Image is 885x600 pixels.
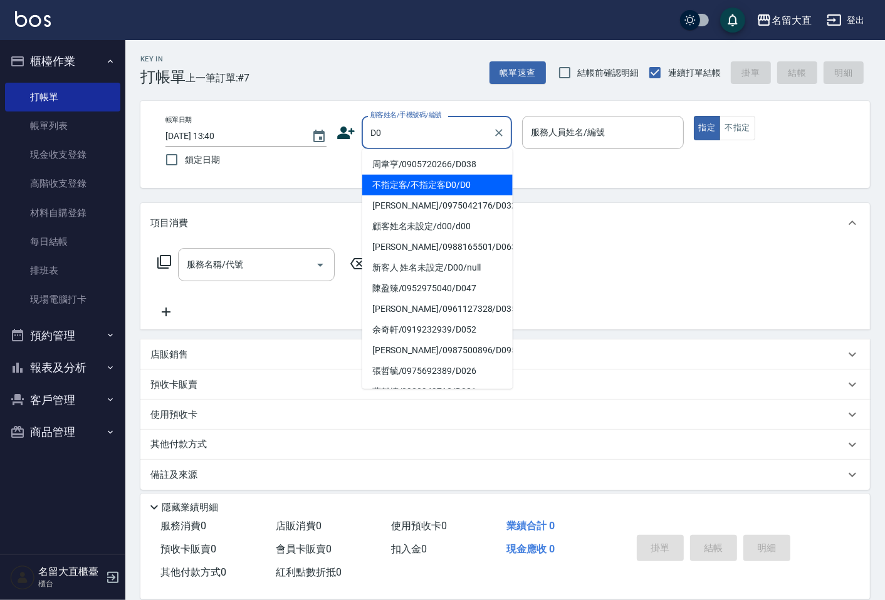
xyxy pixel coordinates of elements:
span: 使用預收卡 0 [391,520,447,532]
span: 店販消費 0 [276,520,322,532]
button: 帳單速查 [490,61,546,85]
li: [PERSON_NAME]/0987500896/D095 [362,340,513,361]
li: 張哲毓/0975692389/D026 [362,361,513,381]
li: 新客人 姓名未設定/D00/null [362,257,513,278]
a: 現場電腦打卡 [5,285,120,314]
span: 現金應收 0 [506,543,555,555]
button: 名留大直 [751,8,817,33]
h5: 名留大直櫃臺 [38,566,102,578]
div: 名留大直 [772,13,812,28]
span: 上一筆訂單:#7 [186,70,250,86]
a: 排班表 [5,256,120,285]
li: 周韋亨/0905720266/D038 [362,154,513,175]
li: 顧客姓名未設定/d00/d00 [362,216,513,237]
a: 打帳單 [5,83,120,111]
div: 備註及來源 [140,460,870,490]
button: save [720,8,745,33]
span: 服務消費 0 [160,520,206,532]
h3: 打帳單 [140,68,186,86]
input: YYYY/MM/DD hh:mm [165,126,299,147]
p: 備註及來源 [150,468,197,482]
p: 隱藏業績明細 [162,501,218,514]
label: 帳單日期 [165,115,192,125]
button: 預約管理 [5,319,120,352]
div: 項目消費 [140,203,870,243]
a: 每日結帳 [5,227,120,256]
li: 陳盈臻/0952975040/D047 [362,278,513,299]
li: 蘇郁婷/0920949712/D081 [362,381,513,402]
li: 余奇軒/0919232939/D052 [362,319,513,340]
p: 項目消費 [150,217,188,230]
button: 登出 [822,9,870,32]
li: [PERSON_NAME]/0988165501/D063 [362,237,513,257]
button: Clear [490,124,508,142]
button: 不指定 [720,116,755,140]
a: 現金收支登錄 [5,140,120,169]
span: 結帳前確認明細 [578,66,639,80]
div: 其他付款方式 [140,430,870,460]
a: 高階收支登錄 [5,169,120,198]
a: 材料自購登錄 [5,199,120,227]
span: 紅利點數折抵 0 [276,566,342,578]
p: 櫃台 [38,578,102,589]
button: Choose date, selected date is 2025-08-23 [304,122,334,152]
h2: Key In [140,55,186,63]
li: [PERSON_NAME]/0975042176/D032 [362,195,513,216]
span: 連續打單結帳 [668,66,721,80]
button: 報表及分析 [5,351,120,384]
span: 扣入金 0 [391,543,427,555]
img: Person [10,565,35,590]
p: 店販銷售 [150,348,188,361]
img: Logo [15,11,51,27]
span: 預收卡販賣 0 [160,543,216,555]
span: 業績合計 0 [506,520,555,532]
p: 使用預收卡 [150,408,197,422]
li: [PERSON_NAME]/0961127328/D035 [362,299,513,319]
p: 其他付款方式 [150,438,213,452]
button: 客戶管理 [5,384,120,416]
p: 預收卡販賣 [150,378,197,391]
div: 店販銷售 [140,339,870,370]
li: 不指定客/不指定客D0/D0 [362,175,513,195]
button: 櫃檯作業 [5,45,120,78]
label: 顧客姓名/手機號碼/編號 [370,110,442,120]
span: 其他付款方式 0 [160,566,226,578]
button: Open [310,255,330,275]
div: 使用預收卡 [140,400,870,430]
span: 會員卡販賣 0 [276,543,332,555]
button: 商品管理 [5,416,120,448]
a: 帳單列表 [5,111,120,140]
button: 指定 [694,116,721,140]
span: 鎖定日期 [185,153,220,167]
div: 預收卡販賣 [140,370,870,400]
